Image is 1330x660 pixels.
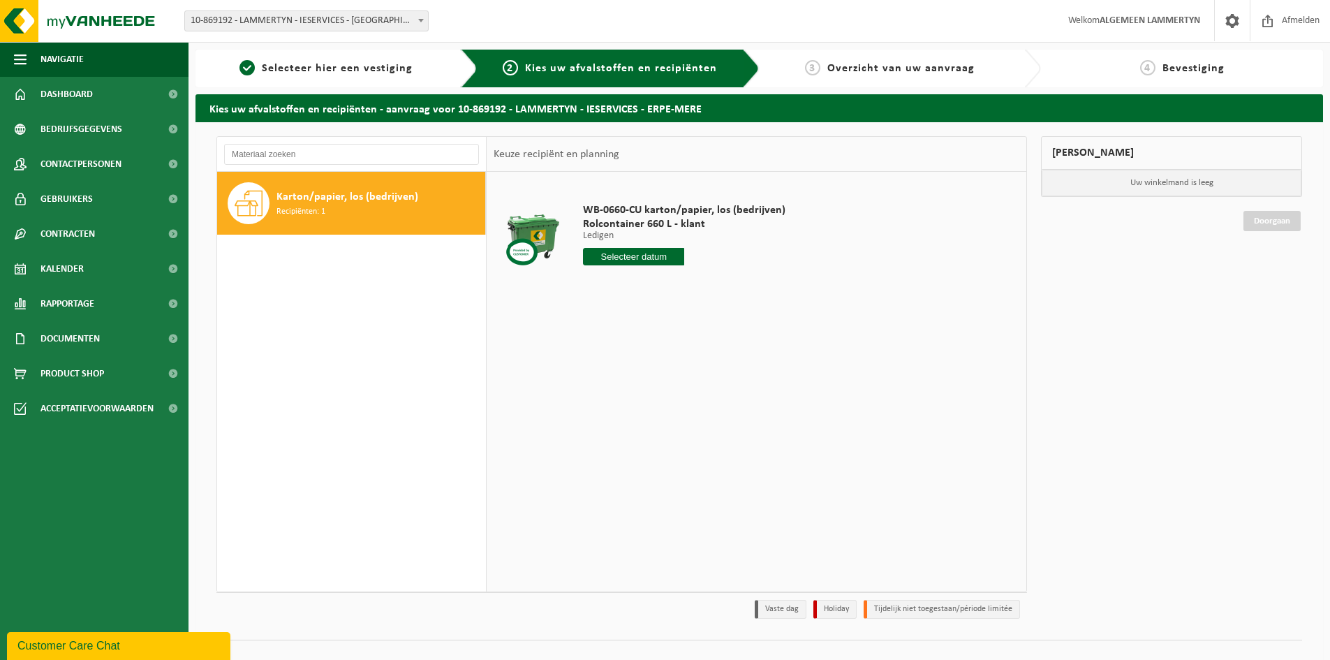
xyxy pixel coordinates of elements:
li: Holiday [813,600,857,619]
button: Karton/papier, los (bedrijven) Recipiënten: 1 [217,172,486,235]
span: Gebruikers [40,182,93,217]
span: Kies uw afvalstoffen en recipiënten [525,63,717,74]
li: Vaste dag [755,600,806,619]
span: Selecteer hier een vestiging [262,63,413,74]
span: WB-0660-CU karton/papier, los (bedrijven) [583,203,785,217]
strong: ALGEMEEN LAMMERTYN [1100,15,1200,26]
iframe: chat widget [7,629,233,660]
div: Keuze recipiënt en planning [487,137,626,172]
a: Doorgaan [1243,211,1301,231]
span: Dashboard [40,77,93,112]
span: Karton/papier, los (bedrijven) [276,189,418,205]
li: Tijdelijk niet toegestaan/période limitée [864,600,1020,619]
input: Selecteer datum [583,248,684,265]
span: Contactpersonen [40,147,121,182]
span: Navigatie [40,42,84,77]
div: [PERSON_NAME] [1041,136,1302,170]
a: 1Selecteer hier een vestiging [202,60,450,77]
input: Materiaal zoeken [224,144,479,165]
span: Acceptatievoorwaarden [40,391,154,426]
span: 3 [805,60,820,75]
span: 10-869192 - LAMMERTYN - IESERVICES - ERPE-MERE [184,10,429,31]
span: 10-869192 - LAMMERTYN - IESERVICES - ERPE-MERE [185,11,428,31]
span: Rapportage [40,286,94,321]
p: Ledigen [583,231,785,241]
span: Bedrijfsgegevens [40,112,122,147]
p: Uw winkelmand is leeg [1042,170,1301,196]
span: 4 [1140,60,1155,75]
span: Kalender [40,251,84,286]
span: Overzicht van uw aanvraag [827,63,975,74]
span: 1 [239,60,255,75]
span: Contracten [40,217,95,251]
span: Documenten [40,321,100,356]
span: Product Shop [40,356,104,391]
span: Bevestiging [1162,63,1225,74]
span: 2 [503,60,518,75]
span: Recipiënten: 1 [276,205,325,219]
h2: Kies uw afvalstoffen en recipiënten - aanvraag voor 10-869192 - LAMMERTYN - IESERVICES - ERPE-MERE [195,94,1323,122]
span: Rolcontainer 660 L - klant [583,217,785,231]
